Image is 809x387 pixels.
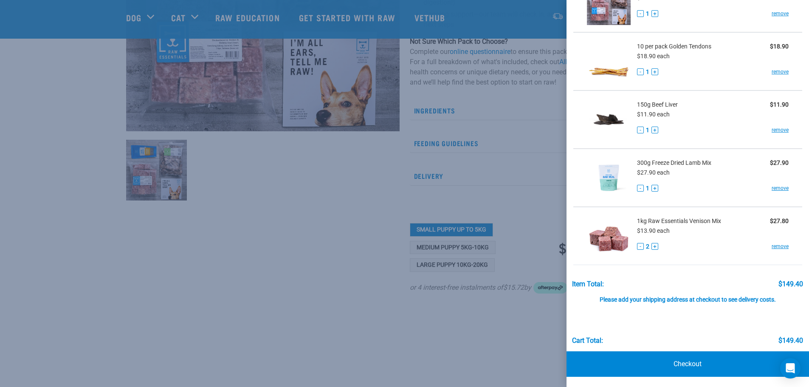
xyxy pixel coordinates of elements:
strong: $18.90 [770,43,789,50]
a: remove [772,10,789,17]
div: $149.40 [778,280,803,288]
div: Please add your shipping address at checkout to see delivery costs. [572,288,803,303]
button: + [651,10,658,17]
span: 300g Freeze Dried Lamb Mix [637,158,711,167]
span: 1 [646,9,649,18]
button: - [637,68,644,75]
strong: $27.80 [770,218,789,224]
span: $18.90 each [637,53,670,59]
a: remove [772,243,789,250]
span: 10 per pack Golden Tendons [637,42,711,51]
img: Freeze Dried Lamb Mix [587,156,631,200]
img: Raw Essentials Venison Mix [587,214,631,258]
a: remove [772,126,789,134]
div: Item Total: [572,280,604,288]
button: + [651,243,658,250]
a: remove [772,184,789,192]
span: $13.90 each [637,227,670,234]
button: + [651,127,658,133]
span: 150g Beef Liver [637,100,678,109]
button: - [637,10,644,17]
img: Golden Tendons [587,40,631,83]
button: + [651,68,658,75]
span: 1 [646,68,649,76]
button: + [651,185,658,192]
span: 2 [646,242,649,251]
span: 1 [646,184,649,193]
span: 1 [646,126,649,135]
img: Beef Liver [587,98,631,141]
strong: $11.90 [770,101,789,108]
span: 1kg Raw Essentials Venison Mix [637,217,721,226]
span: $11.90 each [637,111,670,118]
strong: $27.90 [770,159,789,166]
button: - [637,127,644,133]
a: remove [772,68,789,76]
div: Cart total: [572,337,603,345]
div: Open Intercom Messenger [780,358,801,379]
button: - [637,185,644,192]
button: - [637,243,644,250]
span: $27.90 each [637,169,670,176]
div: $149.40 [778,337,803,345]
